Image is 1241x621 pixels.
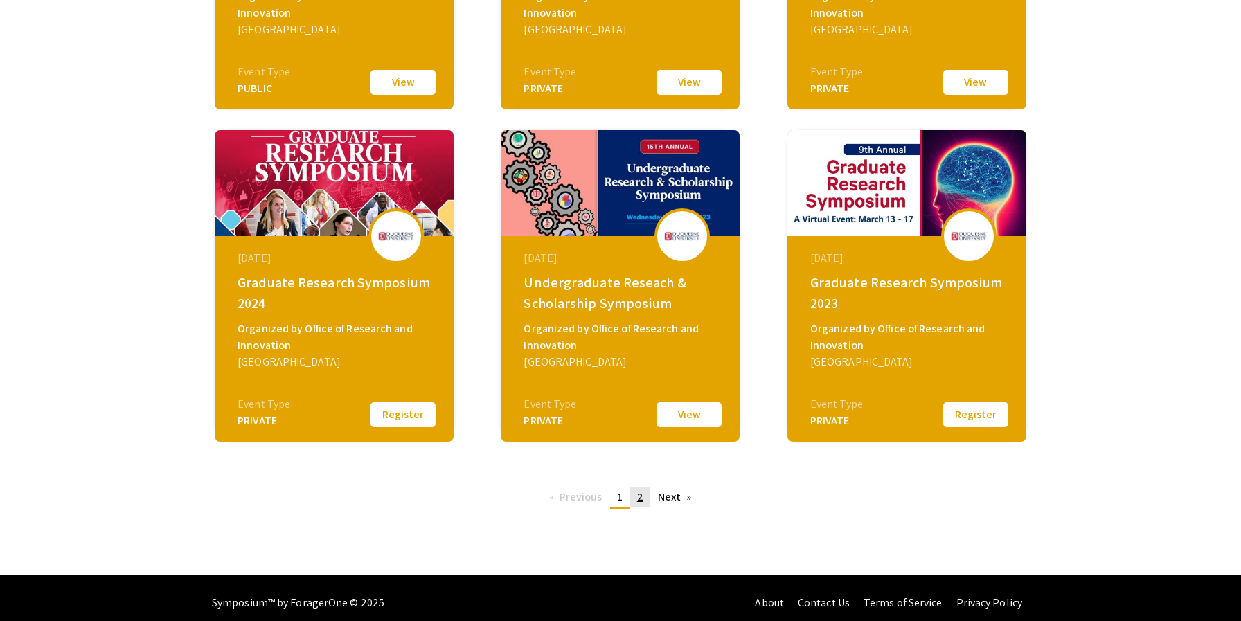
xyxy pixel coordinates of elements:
[948,229,990,243] img: grs2023_eventLogo_3a7489_.jpg
[798,595,850,610] a: Contact Us
[810,321,1007,354] div: Organized by Office of Research and Innovation
[810,396,863,413] div: Event Type
[215,130,454,236] img: graduate-research-symposium-2024_eventCoverPhoto_1dda0e__thumb.jpg
[810,272,1007,314] div: Graduate Research Symposium 2023
[755,595,784,610] a: About
[375,229,417,243] img: graduate-research-symposium-2024_eventLogo_e57676_.jpg
[810,354,1007,370] div: [GEOGRAPHIC_DATA]
[238,354,434,370] div: [GEOGRAPHIC_DATA]
[238,272,434,314] div: Graduate Research Symposium 2024
[654,68,724,97] button: View
[238,321,434,354] div: Organized by Office of Research and Innovation
[524,272,720,314] div: Undergraduate Reseach & Scholarship Symposium
[238,21,434,38] div: [GEOGRAPHIC_DATA]
[956,595,1022,610] a: Privacy Policy
[238,64,290,80] div: Event Type
[524,64,576,80] div: Event Type
[661,229,703,243] img: urss2023_eventLogo_d72a88_.jpg
[787,130,1026,236] img: grs2023_eventCoverPhoto_f6649d__thumb.jpg
[810,21,1007,38] div: [GEOGRAPHIC_DATA]
[941,400,1010,429] button: Register
[810,413,863,429] div: PRIVATE
[524,321,720,354] div: Organized by Office of Research and Innovation
[864,595,943,610] a: Terms of Service
[617,489,623,504] span: 1
[524,250,720,267] div: [DATE]
[524,354,720,370] div: [GEOGRAPHIC_DATA]
[238,413,290,429] div: PRIVATE
[810,80,863,97] div: PRIVATE
[941,68,1010,97] button: View
[501,130,740,236] img: urss2023_eventCoverPhoto_f4c894__thumb.jpg
[542,487,699,509] ul: Pagination
[810,64,863,80] div: Event Type
[10,559,59,611] iframe: Chat
[238,250,434,267] div: [DATE]
[368,400,438,429] button: Register
[524,21,720,38] div: [GEOGRAPHIC_DATA]
[560,489,602,504] span: Previous
[810,250,1007,267] div: [DATE]
[524,413,576,429] div: PRIVATE
[524,396,576,413] div: Event Type
[654,400,724,429] button: View
[651,487,699,507] a: Next page
[368,68,438,97] button: View
[238,396,290,413] div: Event Type
[524,80,576,97] div: PRIVATE
[238,80,290,97] div: PUBLIC
[637,489,643,504] span: 2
